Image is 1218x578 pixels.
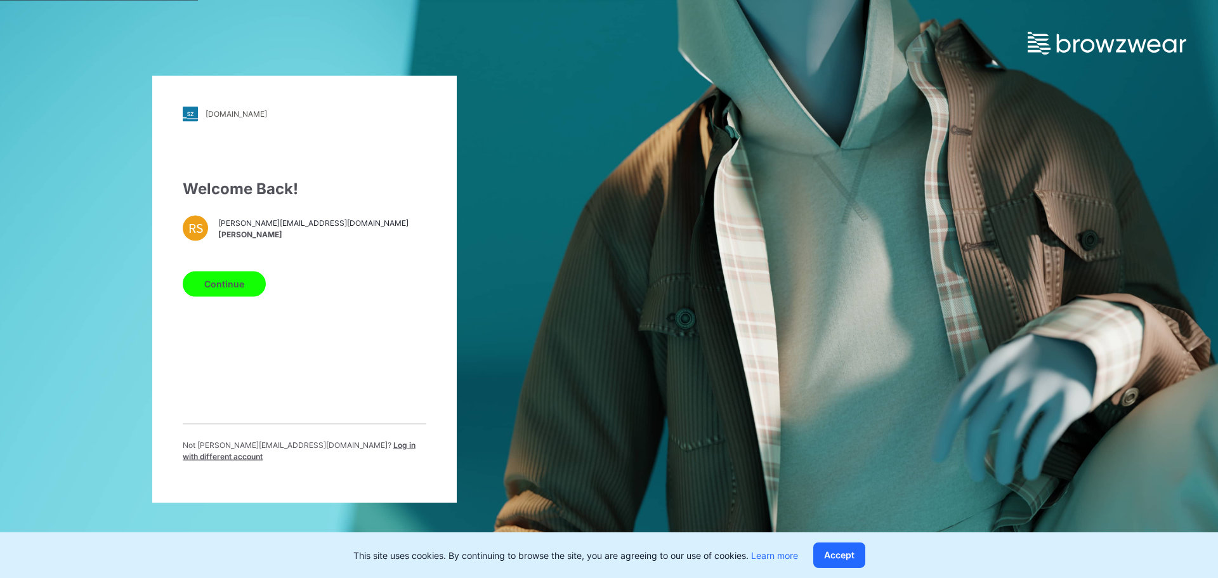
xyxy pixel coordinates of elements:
[183,439,426,462] p: Not [PERSON_NAME][EMAIL_ADDRESS][DOMAIN_NAME] ?
[183,215,208,240] div: RS
[751,550,798,561] a: Learn more
[353,549,798,562] p: This site uses cookies. By continuing to browse the site, you are agreeing to our use of cookies.
[218,218,409,229] span: [PERSON_NAME][EMAIL_ADDRESS][DOMAIN_NAME]
[183,177,426,200] div: Welcome Back!
[183,271,266,296] button: Continue
[206,109,267,119] div: [DOMAIN_NAME]
[183,106,198,121] img: stylezone-logo.562084cfcfab977791bfbf7441f1a819.svg
[218,229,409,240] span: [PERSON_NAME]
[1028,32,1186,55] img: browzwear-logo.e42bd6dac1945053ebaf764b6aa21510.svg
[813,542,865,568] button: Accept
[183,106,426,121] a: [DOMAIN_NAME]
